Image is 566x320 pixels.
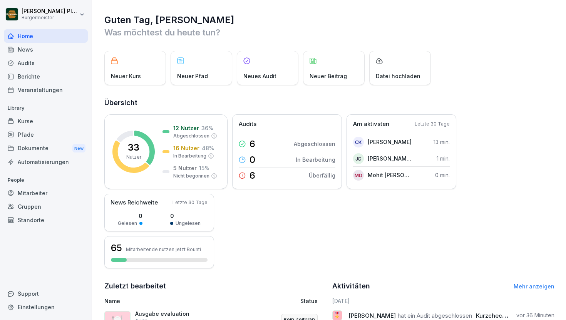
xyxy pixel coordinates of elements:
span: Kurzcheck Zentrale [476,312,530,319]
div: Dokumente [4,141,88,156]
div: MD [353,170,364,181]
a: Mitarbeiter [4,186,88,200]
p: 0 [118,212,142,220]
p: Nutzer [126,154,141,161]
h2: Aktivitäten [332,281,370,292]
p: News Reichweite [111,198,158,207]
p: Audits [239,120,256,129]
p: Letzte 30 Tage [172,199,208,206]
p: 36 % [201,124,213,132]
h6: [DATE] [332,297,555,305]
a: Pfade [4,128,88,141]
p: Mohit [PERSON_NAME] [368,171,412,179]
h1: Guten Tag, [PERSON_NAME] [104,14,554,26]
p: 33 [128,143,139,152]
a: Kurse [4,114,88,128]
div: JG [353,153,364,164]
a: Berichte [4,70,88,83]
p: 48 % [202,144,214,152]
a: News [4,43,88,56]
p: Neuer Beitrag [310,72,347,80]
a: Audits [4,56,88,70]
p: 0 min. [435,171,450,179]
p: Ausgabe evaluation [135,310,212,317]
p: 15 % [199,164,209,172]
a: Veranstaltungen [4,83,88,97]
h3: 65 [111,241,122,255]
a: Mehr anzeigen [514,283,554,290]
p: Was möchtest du heute tun? [104,26,554,39]
p: 12 Nutzer [173,124,199,132]
a: Gruppen [4,200,88,213]
a: Standorte [4,213,88,227]
p: In Bearbeitung [173,152,206,159]
p: 13 min. [434,138,450,146]
p: Burgermeister [22,15,78,20]
p: 0 [250,155,255,164]
p: 0 [170,212,201,220]
span: hat ein Audit abgeschlossen [398,312,472,319]
p: 16 Nutzer [173,144,199,152]
p: [PERSON_NAME] [368,138,412,146]
p: Neuer Kurs [111,72,141,80]
p: [PERSON_NAME] [PERSON_NAME] [368,154,412,163]
p: Am aktivsten [353,120,389,129]
div: Support [4,287,88,300]
span: [PERSON_NAME] [348,312,396,319]
p: Neuer Pfad [177,72,208,80]
p: Status [300,297,318,305]
p: 1 min. [437,154,450,163]
p: Neues Audit [243,72,276,80]
a: DokumenteNew [4,141,88,156]
p: 6 [250,171,255,180]
p: Mitarbeitende nutzen jetzt Bounti [126,246,201,252]
p: Ungelesen [176,220,201,227]
div: New [72,144,85,153]
p: 6 [250,139,255,149]
h2: Zuletzt bearbeitet [104,281,327,292]
a: Einstellungen [4,300,88,314]
p: Datei hochladen [376,72,420,80]
p: Letzte 30 Tage [415,121,450,127]
p: Abgeschlossen [294,140,335,148]
p: Name [104,297,240,305]
div: CK [353,137,364,147]
p: People [4,174,88,186]
p: 5 Nutzer [173,164,197,172]
p: Abgeschlossen [173,132,209,139]
p: Überfällig [309,171,335,179]
p: vor 36 Minuten [516,312,554,319]
p: In Bearbeitung [296,156,335,164]
a: Automatisierungen [4,155,88,169]
p: Gelesen [118,220,137,227]
h2: Übersicht [104,97,554,108]
p: Nicht begonnen [173,173,209,179]
p: Library [4,102,88,114]
p: [PERSON_NAME] Pleger [22,8,78,15]
a: Home [4,29,88,43]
